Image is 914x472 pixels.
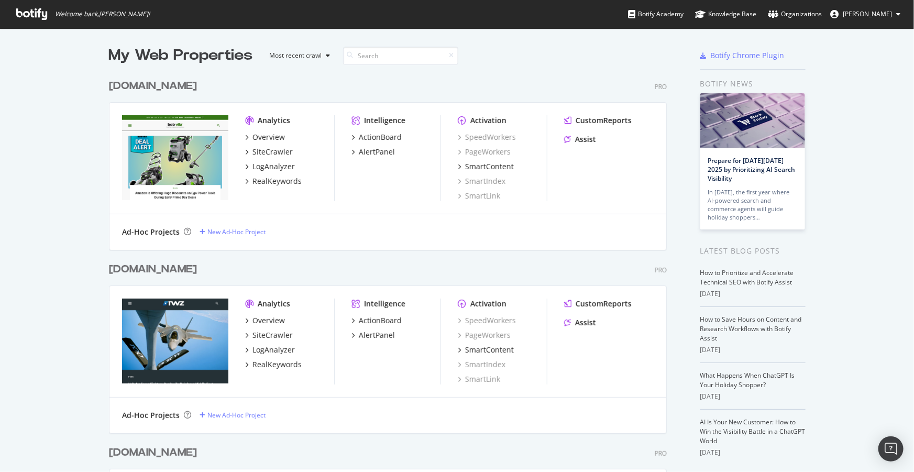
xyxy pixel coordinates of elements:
[575,134,596,145] div: Assist
[768,9,822,19] div: Organizations
[245,315,285,326] a: Overview
[261,47,335,64] button: Most recent crawl
[207,227,266,236] div: New Ad-Hoc Project
[359,147,395,157] div: AlertPanel
[258,115,290,126] div: Analytics
[245,359,302,370] a: RealKeywords
[109,262,197,277] div: [DOMAIN_NAME]
[470,115,506,126] div: Activation
[843,9,892,18] span: Matthew Edgar
[700,371,795,389] a: What Happens When ChatGPT Is Your Holiday Shopper?
[252,176,302,186] div: RealKeywords
[700,448,806,457] div: [DATE]
[245,161,295,172] a: LogAnalyzer
[252,161,295,172] div: LogAnalyzer
[252,147,293,157] div: SiteCrawler
[700,245,806,257] div: Latest Blog Posts
[575,317,596,328] div: Assist
[458,374,500,385] a: SmartLink
[458,330,511,341] a: PageWorkers
[655,449,667,458] div: Pro
[878,436,904,462] div: Open Intercom Messenger
[351,132,402,142] a: ActionBoard
[628,9,684,19] div: Botify Academy
[458,161,514,172] a: SmartContent
[351,315,402,326] a: ActionBoard
[359,132,402,142] div: ActionBoard
[700,289,806,299] div: [DATE]
[55,10,150,18] span: Welcome back, [PERSON_NAME] !
[270,52,322,59] div: Most recent crawl
[458,176,505,186] a: SmartIndex
[258,299,290,309] div: Analytics
[700,268,794,287] a: How to Prioritize and Accelerate Technical SEO with Botify Assist
[708,188,797,222] div: In [DATE], the first year where AI-powered search and commerce agents will guide holiday shoppers…
[351,330,395,341] a: AlertPanel
[564,115,632,126] a: CustomReports
[207,411,266,420] div: New Ad-Hoc Project
[822,6,909,23] button: [PERSON_NAME]
[458,359,505,370] a: SmartIndex
[245,330,293,341] a: SiteCrawler
[564,317,596,328] a: Assist
[465,345,514,355] div: SmartContent
[109,79,197,94] div: [DOMAIN_NAME]
[655,82,667,91] div: Pro
[200,227,266,236] a: New Ad-Hoc Project
[700,345,806,355] div: [DATE]
[700,93,805,148] img: Prepare for Black Friday 2025 by Prioritizing AI Search Visibility
[122,299,228,383] img: twz.com
[458,315,516,326] a: SpeedWorkers
[122,410,180,421] div: Ad-Hoc Projects
[470,299,506,309] div: Activation
[109,445,197,460] div: [DOMAIN_NAME]
[109,45,253,66] div: My Web Properties
[245,176,302,186] a: RealKeywords
[109,262,201,277] a: [DOMAIN_NAME]
[711,50,785,61] div: Botify Chrome Plugin
[252,345,295,355] div: LogAnalyzer
[364,299,405,309] div: Intelligence
[245,147,293,157] a: SiteCrawler
[576,299,632,309] div: CustomReports
[458,147,511,157] a: PageWorkers
[655,266,667,275] div: Pro
[252,132,285,142] div: Overview
[252,315,285,326] div: Overview
[695,9,756,19] div: Knowledge Base
[700,418,806,445] a: AI Is Your New Customer: How to Win the Visibility Battle in a ChatGPT World
[700,78,806,90] div: Botify news
[245,132,285,142] a: Overview
[458,345,514,355] a: SmartContent
[576,115,632,126] div: CustomReports
[351,147,395,157] a: AlertPanel
[252,330,293,341] div: SiteCrawler
[109,445,201,460] a: [DOMAIN_NAME]
[252,359,302,370] div: RealKeywords
[343,47,458,65] input: Search
[465,161,514,172] div: SmartContent
[122,115,228,200] img: bobvila.com
[700,392,806,401] div: [DATE]
[458,132,516,142] a: SpeedWorkers
[359,330,395,341] div: AlertPanel
[564,134,596,145] a: Assist
[359,315,402,326] div: ActionBoard
[700,50,785,61] a: Botify Chrome Plugin
[708,156,796,183] a: Prepare for [DATE][DATE] 2025 by Prioritizing AI Search Visibility
[564,299,632,309] a: CustomReports
[458,191,500,201] a: SmartLink
[109,79,201,94] a: [DOMAIN_NAME]
[700,315,802,343] a: How to Save Hours on Content and Research Workflows with Botify Assist
[122,227,180,237] div: Ad-Hoc Projects
[364,115,405,126] div: Intelligence
[245,345,295,355] a: LogAnalyzer
[200,411,266,420] a: New Ad-Hoc Project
